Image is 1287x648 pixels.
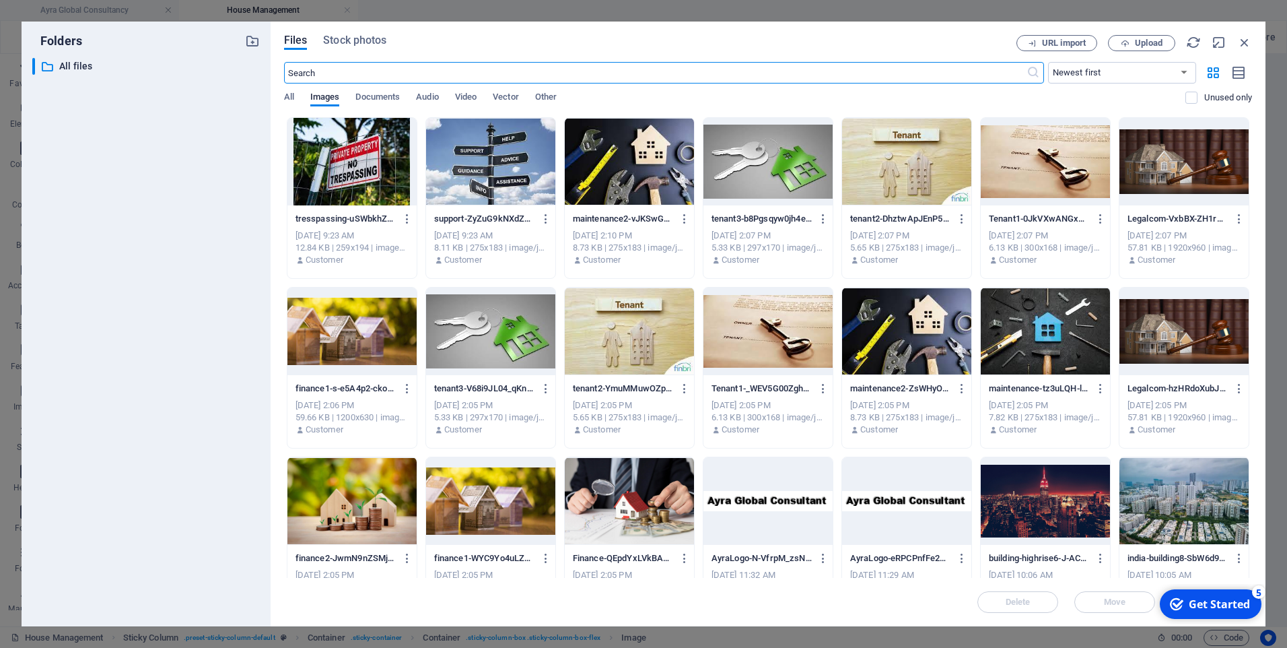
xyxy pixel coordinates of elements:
span: Video [455,89,477,108]
div: [DATE] 2:05 PM [1127,399,1241,412]
p: tenant2-YmuMMuwOZpLmFAQ1Z9c-WA.jpg [573,383,674,395]
input: Search [284,62,1027,84]
div: 5.33 KB | 297x170 | image/jpeg [434,412,547,424]
span: Vector [493,89,519,108]
span: All [284,89,294,108]
p: Legalcom-hzHRdoXubJLzRES2UiYyHw.jpg [1127,383,1228,395]
p: Tenant1-_WEV5G00ZghBX0BubvoHgw.jpg [711,383,812,395]
p: Customer [999,254,1037,266]
p: All files [59,59,235,74]
div: ​ [32,58,35,75]
div: 8.73 KB | 275x183 | image/jpeg [573,242,686,254]
p: tresspassing-uSWbkhZU9XlhsAwPgyJ5zg.jpg [295,213,396,225]
span: Upload [1135,39,1162,47]
p: india-building8-SbW6d9coKAir_uVxpgzAZQ.webp [1127,552,1228,564]
div: [DATE] 9:23 AM [295,230,409,242]
p: Tenant1-0JkVXwANGxdoDtkyQHiIVw.jpg [989,213,1090,225]
span: Documents [355,89,400,108]
div: [DATE] 10:06 AM [989,569,1102,581]
div: 5 [100,1,113,15]
div: 8.73 KB | 275x183 | image/jpeg [850,412,963,424]
div: [DATE] 9:23 AM [434,230,547,242]
p: Customer [999,424,1037,436]
div: [DATE] 11:29 AM [850,569,963,581]
p: maintenance2-vJKSwG7beGgAIOX8zO0ajQ.jpg [573,213,674,225]
p: AyraLogo-N-VfrpM_zsNry22e8EdOgg.PNG [711,552,812,564]
div: [DATE] 2:05 PM [434,569,547,581]
div: 6.13 KB | 300x168 | image/jpeg [711,412,825,424]
i: Reload [1186,35,1201,50]
p: maintenance2-ZsWHyOIO-JFVzPVpxrp8lQ.jpg [850,383,951,395]
div: [DATE] 2:05 PM [573,569,686,581]
p: building-highrise6-J-AC0xH3EQybyL0Vyk2UiA.jpg [989,552,1090,564]
span: Files [284,32,308,48]
span: Images [310,89,340,108]
p: Displays only files that are not in use on the website. Files added during this session can still... [1204,92,1252,104]
i: Close [1237,35,1252,50]
p: Folders [32,32,82,50]
p: Customer [306,254,343,266]
div: [DATE] 2:07 PM [850,230,963,242]
div: [DATE] 11:32 AM [711,569,825,581]
i: Create new folder [245,34,260,48]
div: 59.66 KB | 1200x630 | image/jpeg [295,412,409,424]
div: 5.33 KB | 297x170 | image/jpeg [711,242,825,254]
p: support-ZyZuG9kNXdZRjimK2g7SkA.jpg [434,213,535,225]
div: [DATE] 2:07 PM [1127,230,1241,242]
p: Customer [444,254,482,266]
p: finance1-s-e5A4p2-ckofmIqUKUrrQ.jpg [295,383,396,395]
p: Customer [1138,254,1175,266]
p: Finance-QEpdYxLVkBAHjOZnfZF-uQ.png [573,552,674,564]
p: finance1-WYC9Yo4uLZpMHVp2UcFClw.jpg [434,552,535,564]
button: URL import [1016,35,1097,51]
div: [DATE] 2:10 PM [573,230,686,242]
span: Stock photos [323,32,386,48]
span: URL import [1042,39,1086,47]
p: Customer [722,424,759,436]
div: [DATE] 2:05 PM [295,569,409,581]
div: [DATE] 2:05 PM [850,399,963,412]
div: 57.81 KB | 1920x960 | image/jpeg [1127,242,1241,254]
div: 6.13 KB | 300x168 | image/jpeg [989,242,1102,254]
span: Audio [416,89,438,108]
p: Customer [583,424,621,436]
div: 5.65 KB | 275x183 | image/jpeg [573,412,686,424]
div: 7.82 KB | 275x183 | image/jpeg [989,412,1102,424]
div: Get Started 5 items remaining, 0% complete [7,5,109,35]
button: Upload [1108,35,1175,51]
p: Customer [1138,424,1175,436]
p: Customer [583,254,621,266]
p: finance2-JwmN9nZSMjPrSJkXm09Ryg.jpg [295,552,396,564]
div: [DATE] 2:05 PM [573,399,686,412]
div: Get Started [36,13,98,28]
div: 12.84 KB | 259x194 | image/jpeg [295,242,409,254]
p: Customer [860,424,898,436]
p: Customer [860,254,898,266]
p: Legalcom-VxbBX-ZH1rDfzjnA6Xie8Q.jpg [1127,213,1228,225]
p: tenant3-b8Pgsqyw0jh4e7iluxWgQw.jpg [711,213,812,225]
div: [DATE] 2:05 PM [711,399,825,412]
p: tenant3-V68i9JL04_qKnghWHYEm1g.jpg [434,383,535,395]
div: 57.81 KB | 1920x960 | image/jpeg [1127,412,1241,424]
div: [DATE] 2:07 PM [711,230,825,242]
p: Customer [306,424,343,436]
div: 5.65 KB | 275x183 | image/jpeg [850,242,963,254]
p: AyraLogo-eRPCPnfFe29kj0zOEC6skA.PNG [850,552,951,564]
div: [DATE] 2:05 PM [989,399,1102,412]
p: maintenance-tz3uLQH-lkGXVJvdRMBfsQ.jpg [989,383,1090,395]
p: Customer [722,254,759,266]
div: 8.11 KB | 275x183 | image/jpeg [434,242,547,254]
p: tenant2-DhztwApJEnP5qdVcE_OZvQ.jpg [850,213,951,225]
div: [DATE] 2:07 PM [989,230,1102,242]
p: Customer [444,424,482,436]
div: [DATE] 2:05 PM [434,399,547,412]
div: [DATE] 10:05 AM [1127,569,1241,581]
span: Other [535,89,557,108]
div: [DATE] 2:06 PM [295,399,409,412]
i: Minimize [1212,35,1226,50]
